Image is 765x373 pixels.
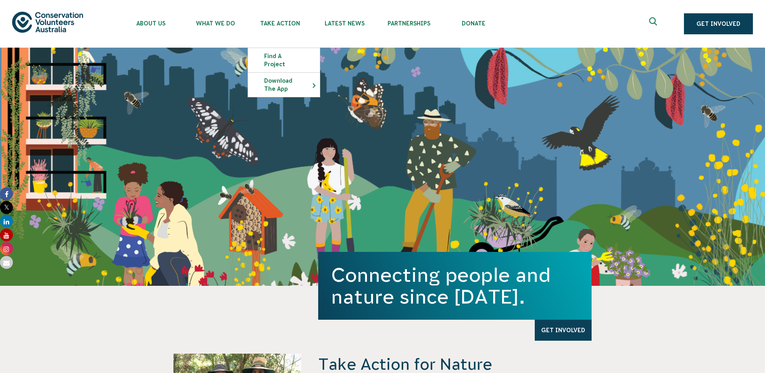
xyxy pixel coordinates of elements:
[12,12,83,32] img: logo.svg
[377,20,441,27] span: Partnerships
[441,20,506,27] span: Donate
[644,14,664,34] button: Expand search box Close search box
[649,17,659,30] span: Expand search box
[248,48,320,72] a: Find a project
[183,20,248,27] span: What We Do
[312,20,377,27] span: Latest News
[248,72,320,97] li: Download the app
[248,73,320,97] a: Download the app
[684,13,753,34] a: Get Involved
[331,264,579,308] h1: Connecting people and nature since [DATE].
[535,320,592,341] a: Get Involved
[248,20,312,27] span: Take Action
[119,20,183,27] span: About Us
